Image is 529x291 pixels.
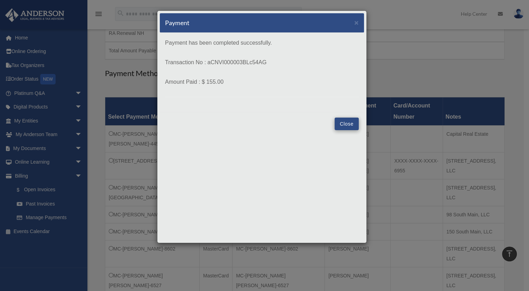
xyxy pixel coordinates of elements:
[165,18,190,27] h5: Payment
[165,58,359,67] p: Transaction No : aCNVI000003BLc54AG
[354,18,359,27] span: ×
[354,19,359,26] button: Close
[165,77,359,87] p: Amount Paid : $ 155.00
[165,38,359,48] p: Payment has been completed successfully.
[335,118,359,130] button: Close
